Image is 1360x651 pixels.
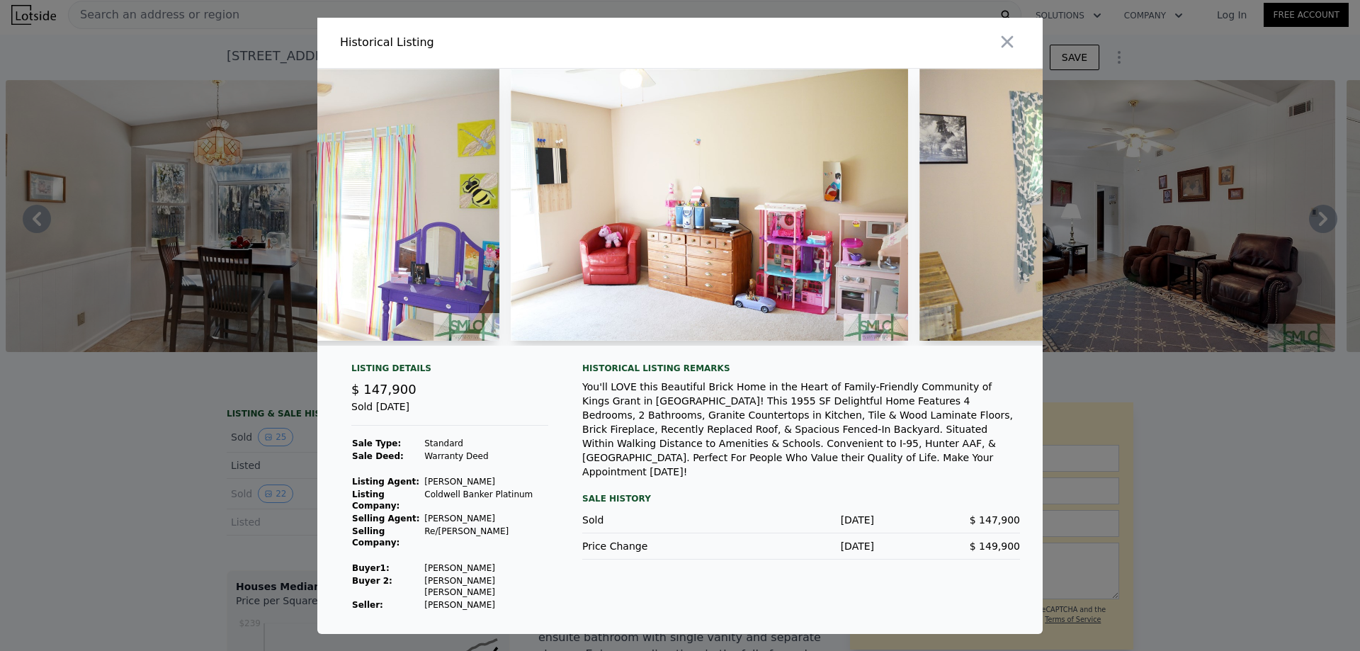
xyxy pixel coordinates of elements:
div: Sale History [582,490,1020,507]
td: [PERSON_NAME] [424,475,548,488]
td: [PERSON_NAME] [424,562,548,574]
div: Historical Listing remarks [582,363,1020,374]
td: [PERSON_NAME] [424,512,548,525]
div: [DATE] [728,513,874,527]
span: $ 149,900 [970,540,1020,552]
strong: Sale Deed: [352,451,404,461]
td: Warranty Deed [424,450,548,463]
td: Coldwell Banker Platinum [424,488,548,512]
div: [DATE] [728,539,874,553]
strong: Listing Agent: [352,477,419,487]
div: Historical Listing [340,34,674,51]
td: [PERSON_NAME] [424,599,548,611]
strong: Selling Agent: [352,514,420,523]
strong: Buyer 1 : [352,563,390,573]
strong: Selling Company: [352,526,399,548]
div: Price Change [582,539,728,553]
img: Property Img [511,69,908,341]
strong: Sale Type: [352,438,401,448]
strong: Buyer 2: [352,576,392,586]
img: Property Img [919,69,1329,341]
div: Sold [DATE] [351,400,548,426]
span: $ 147,900 [351,382,416,397]
strong: Seller : [352,600,383,610]
span: $ 147,900 [970,514,1020,526]
div: Sold [582,513,728,527]
div: Listing Details [351,363,548,380]
strong: Listing Company: [352,489,399,511]
td: Re/[PERSON_NAME] [424,525,548,549]
div: You'll LOVE this Beautiful Brick Home in the Heart of Family-Friendly Community of Kings Grant in... [582,380,1020,479]
td: Standard [424,437,548,450]
td: [PERSON_NAME] [PERSON_NAME] [424,574,548,599]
